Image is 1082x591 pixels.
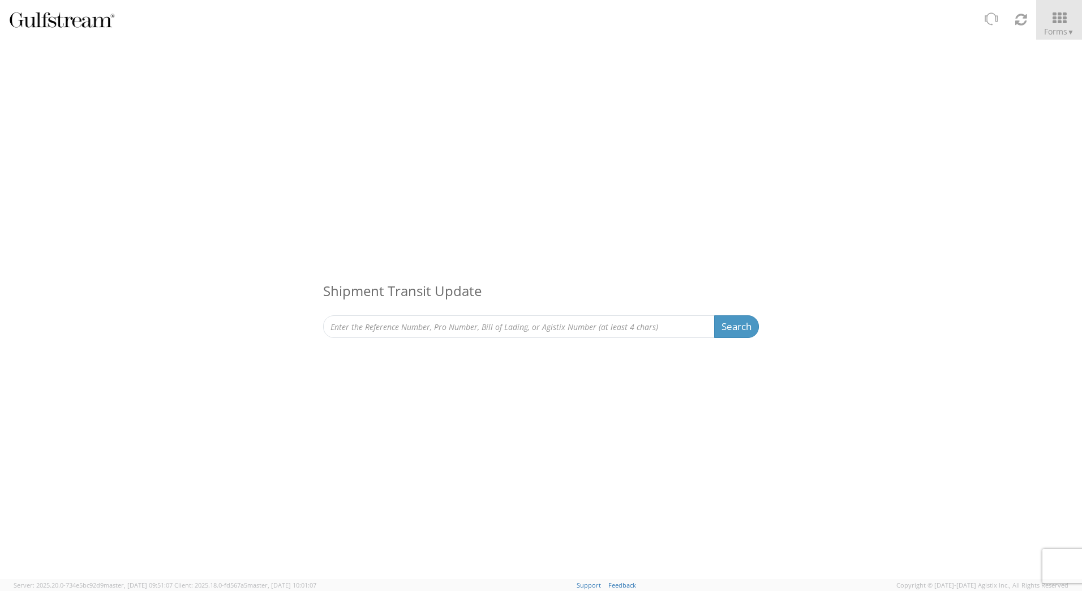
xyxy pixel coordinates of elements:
[1044,26,1074,37] span: Forms
[104,581,173,589] span: master, [DATE] 09:51:07
[323,267,759,315] h3: Shipment Transit Update
[896,581,1068,590] span: Copyright © [DATE]-[DATE] Agistix Inc., All Rights Reserved
[14,581,173,589] span: Server: 2025.20.0-734e5bc92d9
[174,581,316,589] span: Client: 2025.18.0-fd567a5
[577,581,601,589] a: Support
[247,581,316,589] span: master, [DATE] 10:01:07
[1067,27,1074,37] span: ▼
[8,10,115,29] img: gulfstream-logo-030f482cb65ec2084a9d.png
[608,581,636,589] a: Feedback
[323,315,715,338] input: Enter the Reference Number, Pro Number, Bill of Lading, or Agistix Number (at least 4 chars)
[714,315,759,338] button: Search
